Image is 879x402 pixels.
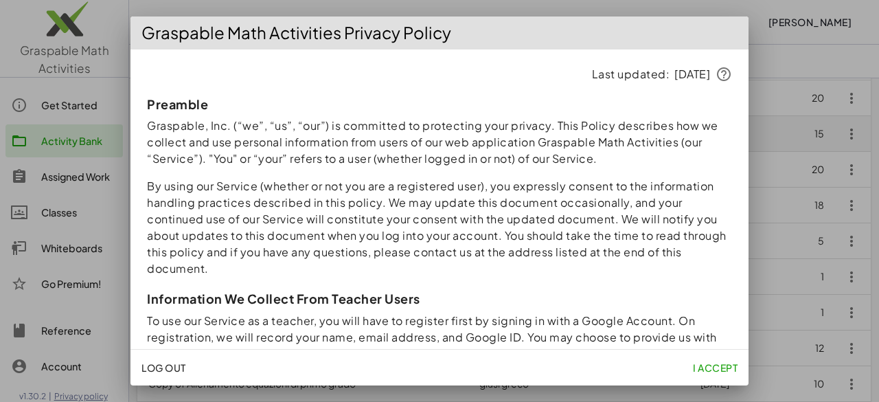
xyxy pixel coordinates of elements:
[147,291,732,306] h3: Information We Collect From Teacher Users
[147,118,732,167] p: Graspable, Inc. (“we”, “us”, “our”) is committed to protecting your privacy. This Policy describe...
[130,16,749,49] div: Graspable Math Activities Privacy Policy
[147,66,732,82] p: Last updated: [DATE]
[147,178,732,277] p: By using our Service (whether or not you are a registered user), you expressly consent to the inf...
[147,96,732,112] h3: Preamble
[136,355,192,380] button: Log Out
[141,361,186,374] span: Log Out
[687,355,743,380] button: I accept
[693,361,738,374] span: I accept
